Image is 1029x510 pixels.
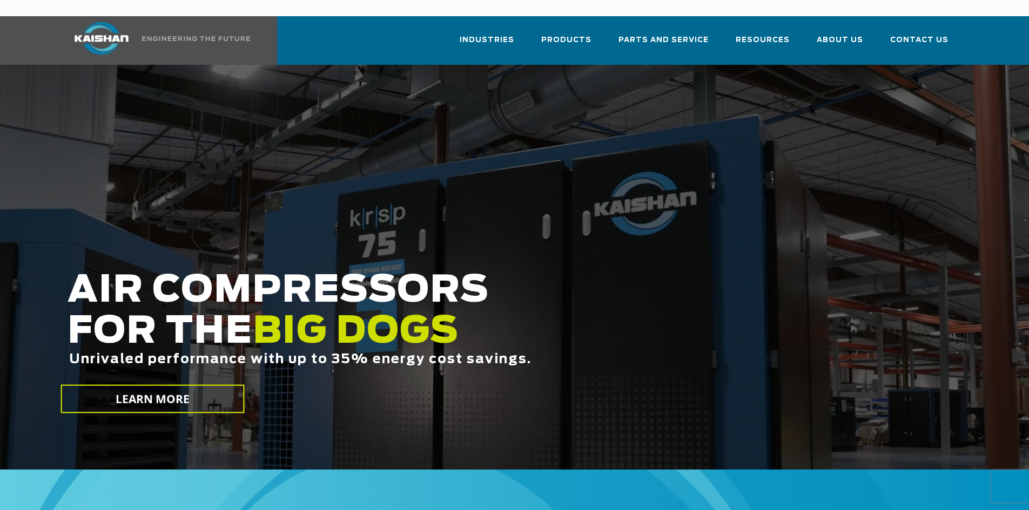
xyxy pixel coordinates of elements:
[890,26,949,63] a: Contact Us
[460,26,514,63] a: Industries
[253,314,459,350] span: BIG DOGS
[61,22,142,55] img: kaishan logo
[69,353,532,366] span: Unrivaled performance with up to 35% energy cost savings.
[736,26,790,63] a: Resources
[61,16,252,65] a: Kaishan USA
[736,34,790,46] span: Resources
[541,26,591,63] a: Products
[142,36,250,41] img: Engineering the future
[618,26,709,63] a: Parts and Service
[60,385,244,413] a: LEARN MORE
[68,270,811,400] h2: AIR COMPRESSORS FOR THE
[541,34,591,46] span: Products
[460,34,514,46] span: Industries
[890,34,949,46] span: Contact Us
[115,391,190,407] span: LEARN MORE
[817,34,863,46] span: About Us
[817,26,863,63] a: About Us
[618,34,709,46] span: Parts and Service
